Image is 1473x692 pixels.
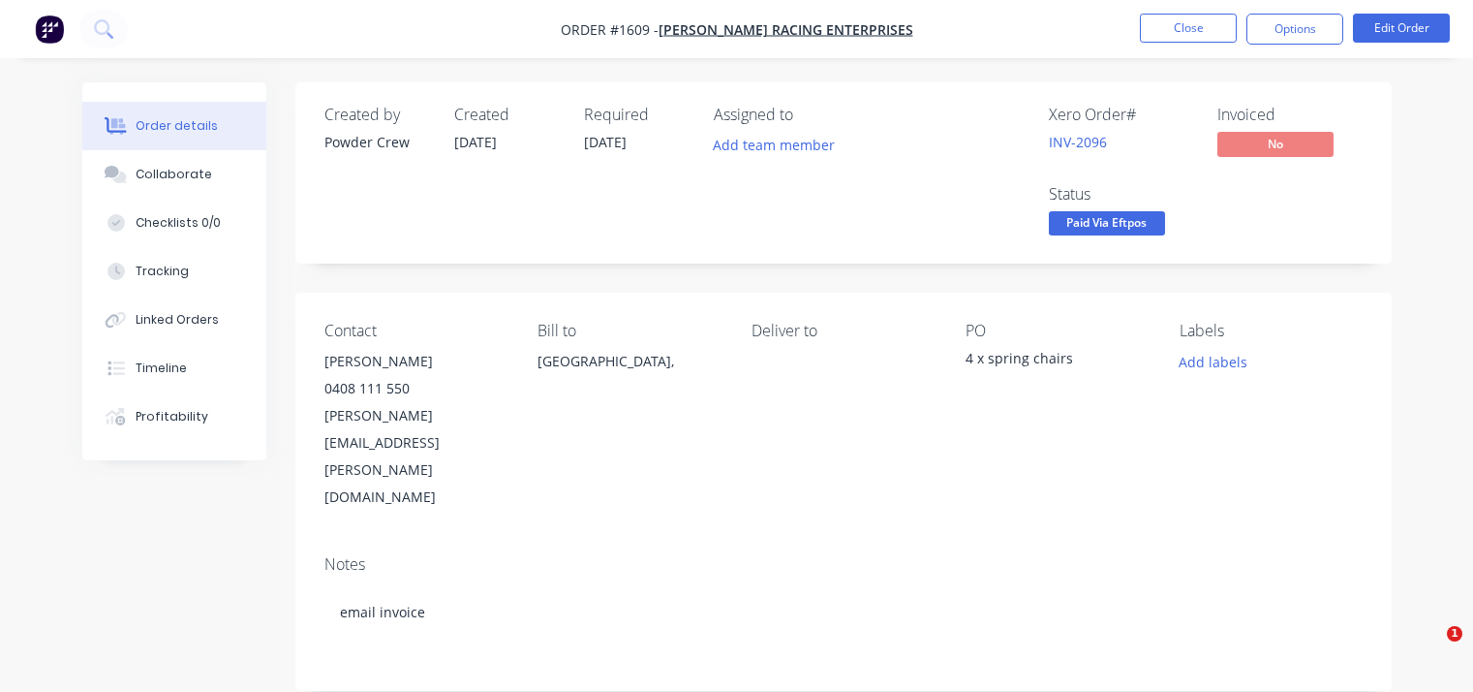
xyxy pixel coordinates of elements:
button: Timeline [82,344,266,393]
div: Profitability [136,408,208,425]
button: Add team member [702,132,844,158]
div: Required [584,106,690,124]
div: Xero Order # [1049,106,1194,124]
button: Collaborate [82,150,266,199]
div: Notes [324,555,1363,574]
div: [PERSON_NAME] [324,348,507,375]
div: [PERSON_NAME][EMAIL_ADDRESS][PERSON_NAME][DOMAIN_NAME] [324,402,507,511]
div: Deliver to [752,322,935,340]
div: [PERSON_NAME]0408 111 550[PERSON_NAME][EMAIL_ADDRESS][PERSON_NAME][DOMAIN_NAME] [324,348,507,511]
div: Created by [324,106,431,124]
button: Linked Orders [82,296,266,344]
div: [GEOGRAPHIC_DATA], [537,348,721,375]
div: Collaborate [136,166,212,183]
span: No [1217,132,1334,156]
div: Tracking [136,263,189,280]
div: 0408 111 550 [324,375,507,402]
div: Invoiced [1217,106,1363,124]
div: Timeline [136,360,187,377]
div: Linked Orders [136,311,219,329]
button: Add team member [714,132,845,158]
button: Edit Order [1353,14,1450,43]
span: [DATE] [454,133,497,151]
div: Created [454,106,561,124]
span: Order #1609 - [561,20,659,39]
div: Checklists 0/0 [136,214,221,232]
button: Tracking [82,247,266,296]
div: [GEOGRAPHIC_DATA], [537,348,721,410]
div: PO [966,322,1149,340]
div: Powder Crew [324,132,431,152]
span: Paid Via Eftpos [1049,211,1165,236]
iframe: Intercom live chat [1407,626,1454,673]
button: Add labels [1169,348,1258,374]
button: Profitability [82,393,266,441]
span: [DATE] [584,133,627,151]
div: email invoice [324,582,1363,662]
div: Labels [1180,322,1363,340]
a: INV-2096 [1049,133,1107,151]
div: Assigned to [714,106,907,124]
button: Options [1246,14,1343,45]
div: Status [1049,185,1194,204]
div: 4 x spring chairs [966,348,1149,375]
div: Contact [324,322,507,340]
span: 1 [1447,626,1462,642]
button: Close [1140,14,1237,43]
img: Factory [35,15,64,44]
a: [PERSON_NAME] Racing Enterprises [659,20,913,39]
button: Order details [82,102,266,150]
button: Paid Via Eftpos [1049,211,1165,240]
div: Bill to [537,322,721,340]
button: Checklists 0/0 [82,199,266,247]
div: Order details [136,117,218,135]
